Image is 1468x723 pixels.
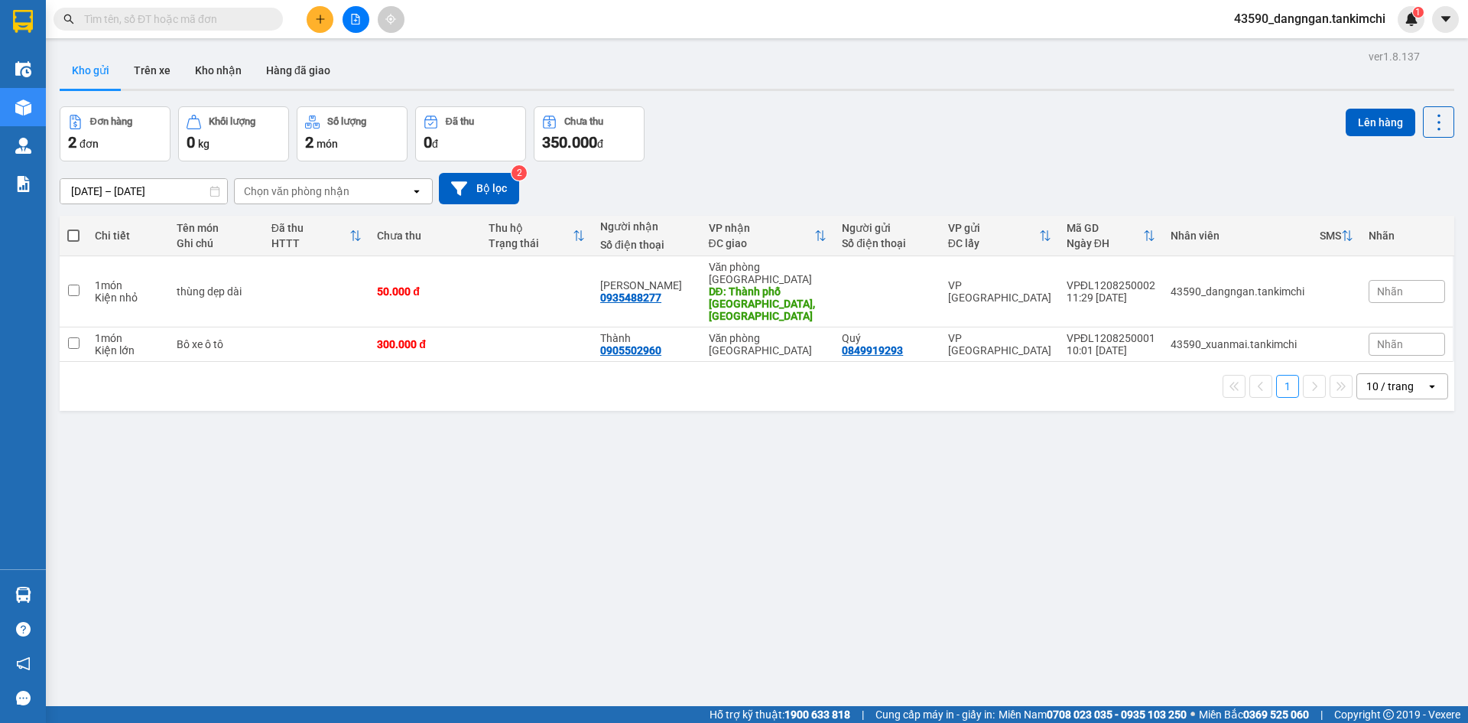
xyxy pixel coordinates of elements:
[15,176,31,192] img: solution-icon
[1059,216,1163,256] th: Toggle SortBy
[1377,285,1403,298] span: Nhãn
[1190,712,1195,718] span: ⚪️
[875,706,995,723] span: Cung cấp máy in - giấy in:
[177,285,256,298] div: thùng dẹp dài
[701,216,835,256] th: Toggle SortBy
[198,138,209,150] span: kg
[95,279,161,291] div: 1 món
[1369,48,1420,65] div: ver 1.8.137
[1067,332,1155,344] div: VPĐL1208250001
[60,179,227,204] input: Select a date range.
[95,291,161,304] div: Kiện nhỏ
[411,185,423,197] svg: open
[1171,230,1304,242] div: Nhân viên
[95,344,161,357] div: Kiện lớn
[187,133,195,151] span: 0
[1366,379,1414,394] div: 10 / trang
[385,14,396,24] span: aim
[512,165,527,181] sup: 2
[1432,6,1459,33] button: caret-down
[948,332,1051,357] div: VP [GEOGRAPHIC_DATA]
[710,706,850,723] span: Hỗ trợ kỹ thuật:
[709,261,827,285] div: Văn phòng [GEOGRAPHIC_DATA]
[315,14,326,24] span: plus
[177,222,256,234] div: Tên món
[842,222,933,234] div: Người gửi
[254,52,343,89] button: Hàng đã giao
[600,279,693,291] div: Nguyên Châu
[122,52,183,89] button: Trên xe
[305,133,313,151] span: 2
[183,52,254,89] button: Kho nhận
[862,706,864,723] span: |
[1415,7,1421,18] span: 1
[1199,706,1309,723] span: Miền Bắc
[1413,7,1424,18] sup: 1
[542,133,597,151] span: 350.000
[842,344,903,357] div: 0849919293
[271,222,350,234] div: Đã thu
[60,106,171,161] button: Đơn hàng2đơn
[84,11,265,28] input: Tìm tên, số ĐT hoặc mã đơn
[597,138,603,150] span: đ
[1222,9,1398,28] span: 43590_dangngan.tankimchi
[999,706,1187,723] span: Miền Nam
[481,216,593,256] th: Toggle SortBy
[343,6,369,33] button: file-add
[1067,344,1155,357] div: 10:01 [DATE]
[297,106,408,161] button: Số lượng2món
[600,220,693,233] div: Người nhận
[1171,338,1304,350] div: 43590_xuanmai.tankimchi
[534,106,645,161] button: Chưa thu350.000đ
[177,237,256,249] div: Ghi chú
[842,237,933,249] div: Số điện thoại
[13,10,33,33] img: logo-vxr
[709,222,815,234] div: VP nhận
[377,338,473,350] div: 300.000 đ
[178,106,289,161] button: Khối lượng0kg
[1047,708,1187,721] strong: 0708 023 035 - 0935 103 250
[940,216,1059,256] th: Toggle SortBy
[432,138,438,150] span: đ
[709,332,827,357] div: Văn phòng [GEOGRAPHIC_DATA]
[16,656,31,671] span: notification
[15,138,31,154] img: warehouse-icon
[1346,109,1415,136] button: Lên hàng
[1439,12,1453,26] span: caret-down
[95,230,161,242] div: Chi tiết
[60,52,122,89] button: Kho gửi
[948,222,1039,234] div: VP gửi
[1369,230,1445,242] div: Nhãn
[16,691,31,705] span: message
[1276,375,1299,398] button: 1
[1426,380,1438,392] svg: open
[271,237,350,249] div: HTTT
[1067,279,1155,291] div: VPĐL1208250002
[1377,338,1403,350] span: Nhãn
[600,291,661,304] div: 0935488277
[1243,708,1309,721] strong: 0369 525 060
[446,116,474,127] div: Đã thu
[489,222,573,234] div: Thu hộ
[378,6,404,33] button: aim
[68,133,76,151] span: 2
[424,133,432,151] span: 0
[63,14,74,24] span: search
[600,344,661,357] div: 0905502960
[1067,222,1143,234] div: Mã GD
[842,332,933,344] div: Quý
[15,99,31,116] img: warehouse-icon
[600,332,693,344] div: Thành
[1320,230,1341,242] div: SMS
[415,106,526,161] button: Đã thu0đ
[1067,291,1155,304] div: 11:29 [DATE]
[564,116,603,127] div: Chưa thu
[709,237,815,249] div: ĐC giao
[80,138,99,150] span: đơn
[209,116,255,127] div: Khối lượng
[1067,237,1143,249] div: Ngày ĐH
[16,622,31,637] span: question-circle
[948,279,1051,304] div: VP [GEOGRAPHIC_DATA]
[948,237,1039,249] div: ĐC lấy
[307,6,333,33] button: plus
